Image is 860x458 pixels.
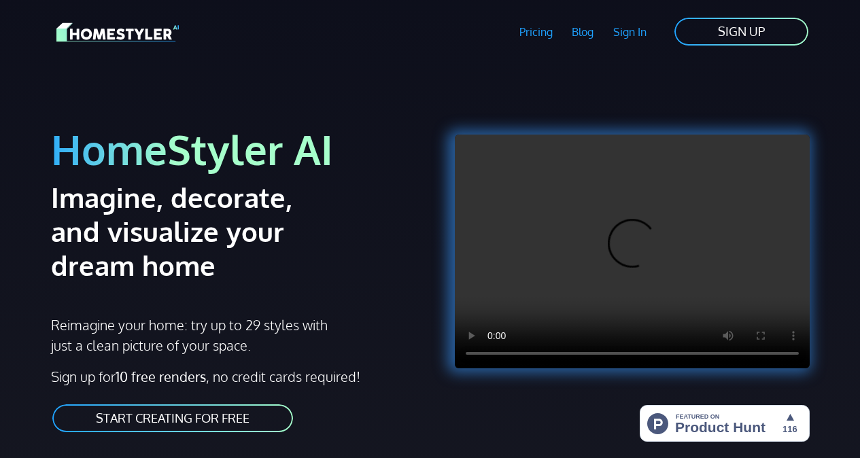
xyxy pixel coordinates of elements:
[51,403,294,434] a: START CREATING FOR FREE
[562,16,604,48] a: Blog
[51,180,348,282] h2: Imagine, decorate, and visualize your dream home
[640,405,810,442] img: HomeStyler AI - Interior Design Made Easy: One Click to Your Dream Home | Product Hunt
[673,16,810,47] a: SIGN UP
[56,20,179,44] img: HomeStyler AI logo
[51,124,422,175] h1: HomeStyler AI
[604,16,657,48] a: Sign In
[509,16,562,48] a: Pricing
[51,315,330,355] p: Reimagine your home: try up to 29 styles with just a clean picture of your space.
[51,366,422,387] p: Sign up for , no credit cards required!
[116,368,206,385] strong: 10 free renders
